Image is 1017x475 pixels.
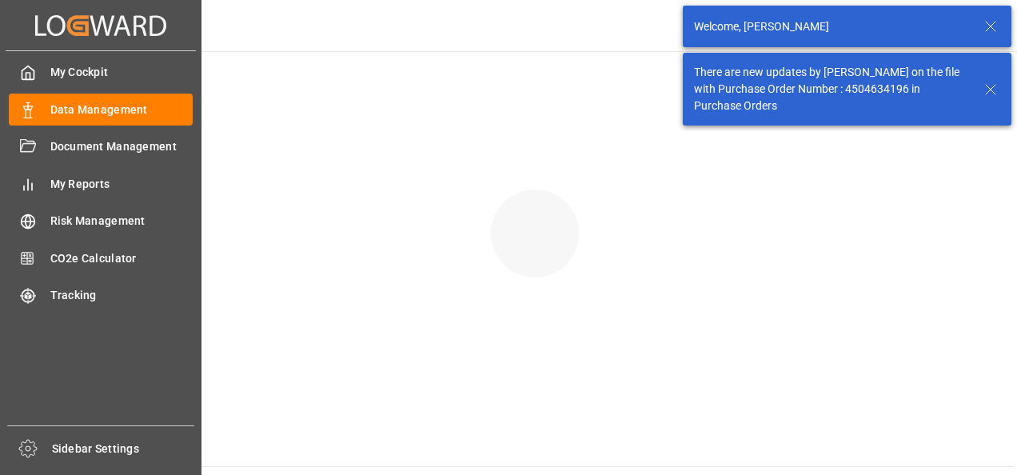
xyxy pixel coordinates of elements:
a: Document Management [9,131,193,162]
a: My Reports [9,168,193,199]
div: There are new updates by [PERSON_NAME] on the file with Purchase Order Number : 4504634196 in Pur... [694,64,969,114]
a: Data Management [9,94,193,125]
span: Tracking [50,287,193,304]
a: CO2e Calculator [9,242,193,273]
span: Data Management [50,102,193,118]
a: Risk Management [9,206,193,237]
a: My Cockpit [9,57,193,88]
span: My Reports [50,176,193,193]
span: CO2e Calculator [50,250,193,267]
span: My Cockpit [50,64,193,81]
div: Welcome, [PERSON_NAME] [694,18,969,35]
span: Document Management [50,138,193,155]
a: Tracking [9,280,193,311]
span: Risk Management [50,213,193,230]
span: Sidebar Settings [52,441,195,457]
